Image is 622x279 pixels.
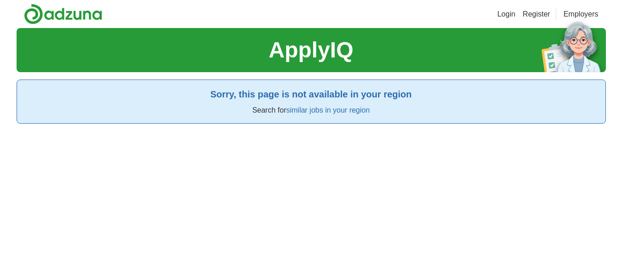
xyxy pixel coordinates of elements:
a: Register [523,9,550,20]
a: Employers [564,9,599,20]
h2: Sorry, this page is not available in your region [24,87,598,101]
a: similar jobs in your region [286,106,370,114]
a: Login [497,9,515,20]
h1: ApplyIQ [268,34,353,67]
img: Adzuna logo [24,4,102,24]
p: Search for [24,105,598,116]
